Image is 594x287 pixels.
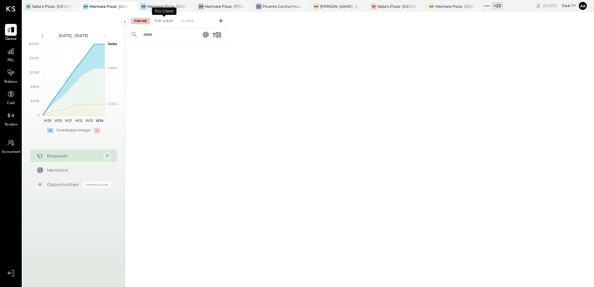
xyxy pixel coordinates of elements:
[103,152,111,160] div: 15
[47,167,108,173] div: Mentions
[47,33,100,38] div: [DATE] - [DATE]
[7,58,15,63] span: P&L
[205,4,243,9] div: Marinara Pizza- [PERSON_NAME]
[263,4,301,9] div: Picante Cocina Mexicana Rest
[0,137,21,155] a: Accountant
[85,118,93,123] text: W33
[29,42,39,46] text: $200K
[543,3,576,9] div: [DATE]
[108,102,118,106] text: COGS
[377,4,416,9] div: Saba's Pizza- [GEOGRAPHIC_DATA]
[492,2,503,10] div: + 23
[320,4,359,9] div: [PERSON_NAME]- [GEOGRAPHIC_DATA]
[152,7,176,15] div: For Client
[25,4,31,9] div: SP
[108,42,117,46] text: Sales
[313,4,319,9] div: MP
[44,118,52,123] text: W29
[429,4,434,9] div: MP
[2,149,21,155] span: Accountant
[0,24,21,42] a: Queue
[141,4,146,9] div: MP
[147,4,186,9] div: Marinara Pizza- [GEOGRAPHIC_DATA]
[7,101,15,106] span: Cash
[151,18,176,24] div: For Client
[108,66,117,70] text: Labor
[178,18,197,24] div: Closed
[30,84,39,89] text: $80K
[83,182,111,188] div: Coming Soon
[435,4,474,9] div: Marinara Pizza- [GEOGRAPHIC_DATA]
[4,79,17,85] span: Balance
[47,153,100,159] div: Requests
[95,118,103,123] text: W34
[29,56,39,60] text: $160K
[47,181,80,188] div: Opportunities
[32,4,71,9] div: Saba's Pizza- [GEOGRAPHIC_DATA]
[5,36,17,42] span: Queue
[47,128,53,133] div: +
[256,4,262,9] div: PC
[198,4,204,9] div: MP
[37,113,39,117] text: 0
[30,99,39,103] text: $40K
[30,70,39,75] text: $120K
[65,118,72,123] text: W31
[57,128,91,133] div: Contribution Margin
[131,18,150,24] div: For Me
[75,118,82,123] text: W32
[535,2,541,9] div: copy link
[0,67,21,85] a: Balance
[578,1,588,11] button: Ak
[371,4,377,9] div: SP
[0,45,21,63] a: P&L
[54,118,62,123] text: W30
[4,122,18,128] span: Vendors
[0,88,21,106] a: Cash
[89,4,128,9] div: Marinara Pizza- [GEOGRAPHIC_DATA]
[83,4,89,9] div: MP
[94,128,100,133] div: -
[0,110,21,128] a: Vendors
